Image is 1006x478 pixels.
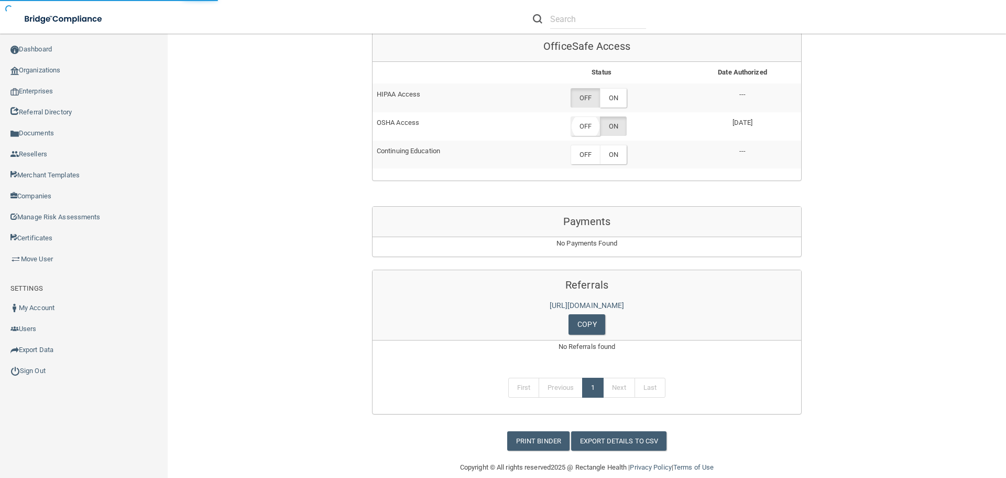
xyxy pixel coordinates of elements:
img: ic_dashboard_dark.d01f4a41.png [10,46,19,54]
label: ON [600,116,627,136]
iframe: Drift Widget Chat Controller [825,403,993,445]
a: Privacy Policy [630,463,671,471]
label: OFF [571,116,600,136]
img: organization-icon.f8decf85.png [10,67,19,75]
img: briefcase.64adab9b.png [10,254,21,264]
label: SETTINGS [10,282,43,295]
img: ic_power_dark.7ecde6b1.png [10,366,20,376]
img: icon-documents.8dae5593.png [10,130,19,138]
a: Copy [568,314,605,335]
td: Continuing Education [373,141,519,168]
a: Terms of Use [673,463,714,471]
img: ic_reseller.de258add.png [10,150,19,158]
div: OfficeSafe Access [373,31,801,62]
img: enterprise.0d942306.png [10,88,19,95]
p: --- [688,145,797,157]
a: Print Binder [507,431,570,451]
a: Next [603,378,635,398]
a: Export Details to CSV [571,431,666,451]
label: ON [600,145,627,164]
a: Previous [539,378,583,398]
a: First [508,378,540,398]
a: [URL][DOMAIN_NAME] [550,301,625,310]
label: ON [600,88,627,108]
span: Referrals [565,279,608,291]
th: Status [519,62,684,83]
p: No Payments Found [373,237,801,250]
img: icon-users.e205127d.png [10,325,19,333]
a: 1 [582,378,604,398]
td: HIPAA Access [373,83,519,112]
td: OSHA Access [373,112,519,141]
div: No Referrals found [373,341,801,366]
img: ic_user_dark.df1a06c3.png [10,304,19,312]
label: OFF [571,88,600,108]
img: icon-export.b9366987.png [10,346,19,354]
img: ic-search.3b580494.png [533,14,542,24]
img: bridge_compliance_login_screen.278c3ca4.svg [16,8,112,30]
a: Last [635,378,665,398]
div: Payments [373,207,801,237]
input: Search [550,9,646,29]
p: --- [688,88,797,101]
label: OFF [571,145,600,164]
th: Date Authorized [684,62,801,83]
p: [DATE] [688,116,797,129]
